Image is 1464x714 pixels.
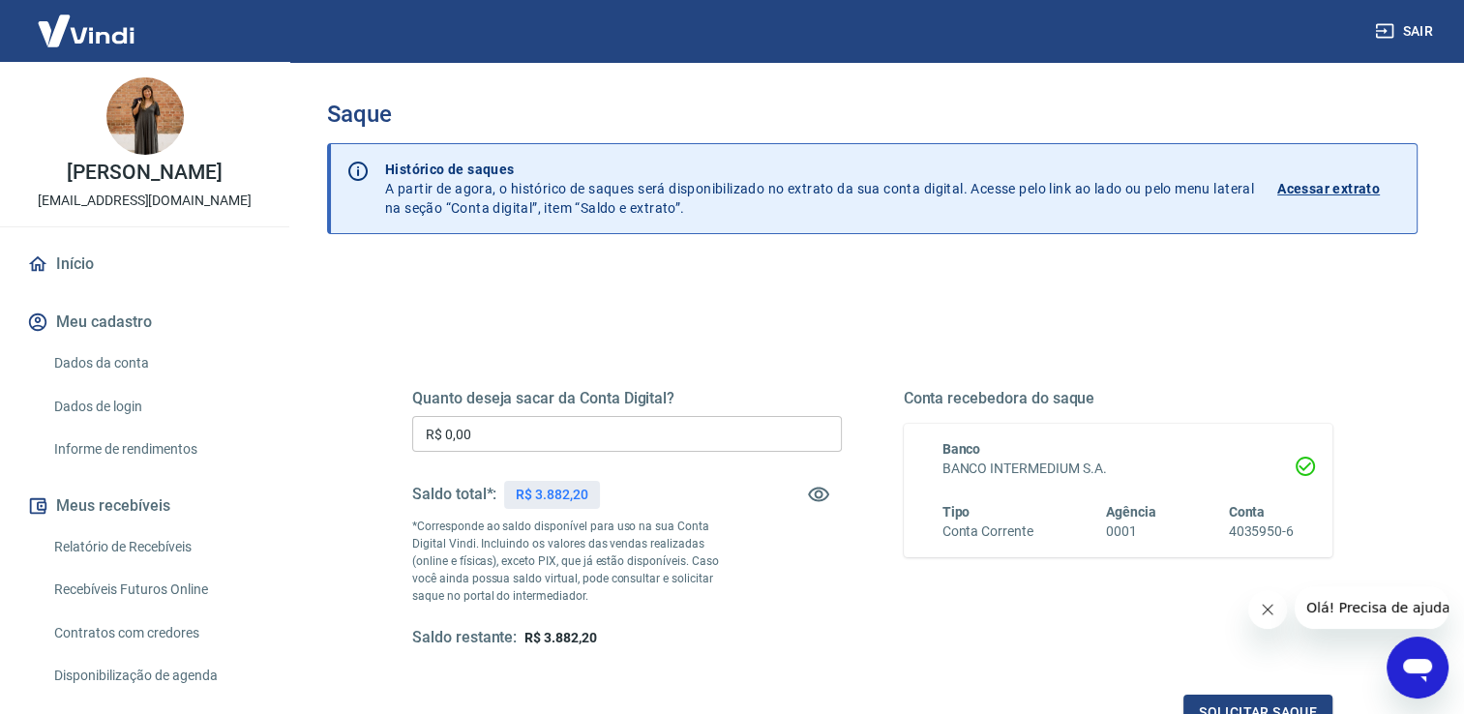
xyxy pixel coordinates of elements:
img: Vindi [23,1,149,60]
a: Dados da conta [46,343,266,383]
a: Acessar extrato [1277,160,1401,218]
a: Contratos com credores [46,613,266,653]
h6: 4035950-6 [1228,521,1294,542]
span: Olá! Precisa de ajuda? [12,14,163,29]
p: [PERSON_NAME] [67,163,222,183]
h5: Quanto deseja sacar da Conta Digital? [412,389,842,408]
span: R$ 3.882,20 [524,630,596,645]
span: Agência [1106,504,1156,520]
img: 4d6c15f7-c71a-4729-ae4d-d5b058f53428.jpeg [106,77,184,155]
a: Informe de rendimentos [46,430,266,469]
span: Conta [1228,504,1265,520]
a: Recebíveis Futuros Online [46,570,266,610]
button: Meus recebíveis [23,485,266,527]
p: Histórico de saques [385,160,1254,179]
button: Sair [1371,14,1441,49]
p: R$ 3.882,20 [516,485,587,505]
a: Disponibilização de agenda [46,656,266,696]
h6: 0001 [1106,521,1156,542]
a: Dados de login [46,387,266,427]
a: Início [23,243,266,285]
p: Acessar extrato [1277,179,1380,198]
span: Banco [942,441,981,457]
iframe: Close message [1248,590,1287,629]
iframe: Message from company [1295,586,1449,629]
p: *Corresponde ao saldo disponível para uso na sua Conta Digital Vindi. Incluindo os valores das ve... [412,518,734,605]
h6: BANCO INTERMEDIUM S.A. [942,459,1295,479]
h6: Conta Corrente [942,521,1033,542]
a: Relatório de Recebíveis [46,527,266,567]
p: [EMAIL_ADDRESS][DOMAIN_NAME] [38,191,252,211]
h3: Saque [327,101,1418,128]
button: Meu cadastro [23,301,266,343]
h5: Conta recebedora do saque [904,389,1333,408]
h5: Saldo total*: [412,485,496,504]
span: Tipo [942,504,971,520]
iframe: Button to launch messaging window [1387,637,1449,699]
h5: Saldo restante: [412,628,517,648]
p: A partir de agora, o histórico de saques será disponibilizado no extrato da sua conta digital. Ac... [385,160,1254,218]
